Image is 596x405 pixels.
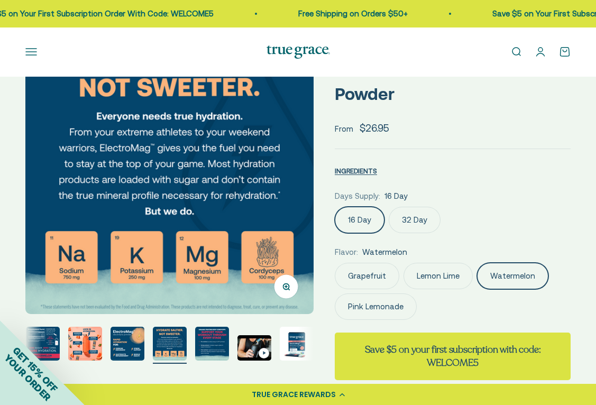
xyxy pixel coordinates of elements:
legend: Flavor: [335,246,358,259]
strong: Save $5 on your first subscription with code: WELCOME5 [365,343,541,369]
button: Go to item 9 [153,327,187,364]
button: Go to item 7 [68,327,102,364]
img: ElectroMag™ [195,327,229,361]
span: From [335,123,353,135]
span: GET 15% OFF [11,345,60,394]
button: Go to item 12 [280,327,314,364]
img: Everyone needs true hydration. From your extreme athletes to you weekend warriors, ElectroMag giv... [153,327,187,361]
a: Free Shipping on Orders $50+ [296,9,406,18]
legend: Days Supply: [335,190,380,202]
p: ElectroMag™ Electrolyte Powder [335,53,571,107]
img: Magnesium for heart health and stress support* Chloride to support pH balance and oxygen flow* So... [68,327,102,361]
button: Go to item 11 [237,335,271,364]
span: 16 Day [384,190,408,202]
div: TRUE GRACE REWARDS [252,389,336,400]
span: Watermelon [362,246,407,259]
img: ElectroMag™ [280,327,314,361]
sale-price: $26.95 [360,120,389,136]
img: Rapid Hydration For: - Exercise endurance* - Stress support* - Electrolyte replenishment* - Muscl... [111,327,144,361]
button: Go to item 8 [111,327,144,364]
img: Everyone needs true hydration. From your extreme athletes to you weekend warriors, ElectroMag giv... [25,26,314,314]
span: INGREDIENTS [335,167,377,175]
span: YOUR ORDER [2,352,53,403]
button: Go to item 10 [195,327,229,364]
button: INGREDIENTS [335,164,377,177]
